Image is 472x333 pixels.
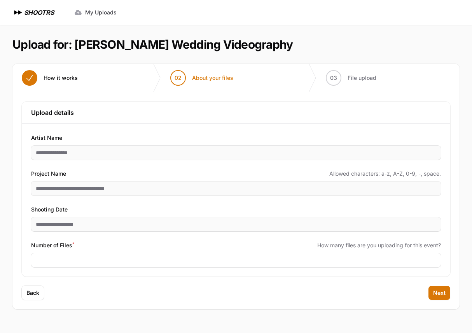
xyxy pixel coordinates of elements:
[24,8,54,17] h1: SHOOTRS
[348,74,376,82] span: File upload
[12,8,24,17] img: SHOOTRS
[12,64,87,92] button: How it works
[12,8,54,17] a: SHOOTRS SHOOTRS
[317,241,441,249] span: How many files are you uploading for this event?
[22,286,44,300] button: Back
[31,169,66,178] span: Project Name
[192,74,233,82] span: About your files
[329,170,441,178] span: Allowed characters: a-z, A-Z, 0-9, -, space.
[175,74,182,82] span: 02
[12,37,293,51] h1: Upload for: [PERSON_NAME] Wedding Videography
[433,289,446,297] span: Next
[44,74,78,82] span: How it works
[31,205,68,214] span: Shooting Date
[70,5,121,19] a: My Uploads
[161,64,243,92] button: 02 About your files
[31,241,74,250] span: Number of Files
[316,64,386,92] button: 03 File upload
[26,289,39,297] span: Back
[85,9,117,16] span: My Uploads
[330,74,337,82] span: 03
[31,133,62,143] span: Artist Name
[428,286,450,300] button: Next
[31,108,441,117] h3: Upload details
